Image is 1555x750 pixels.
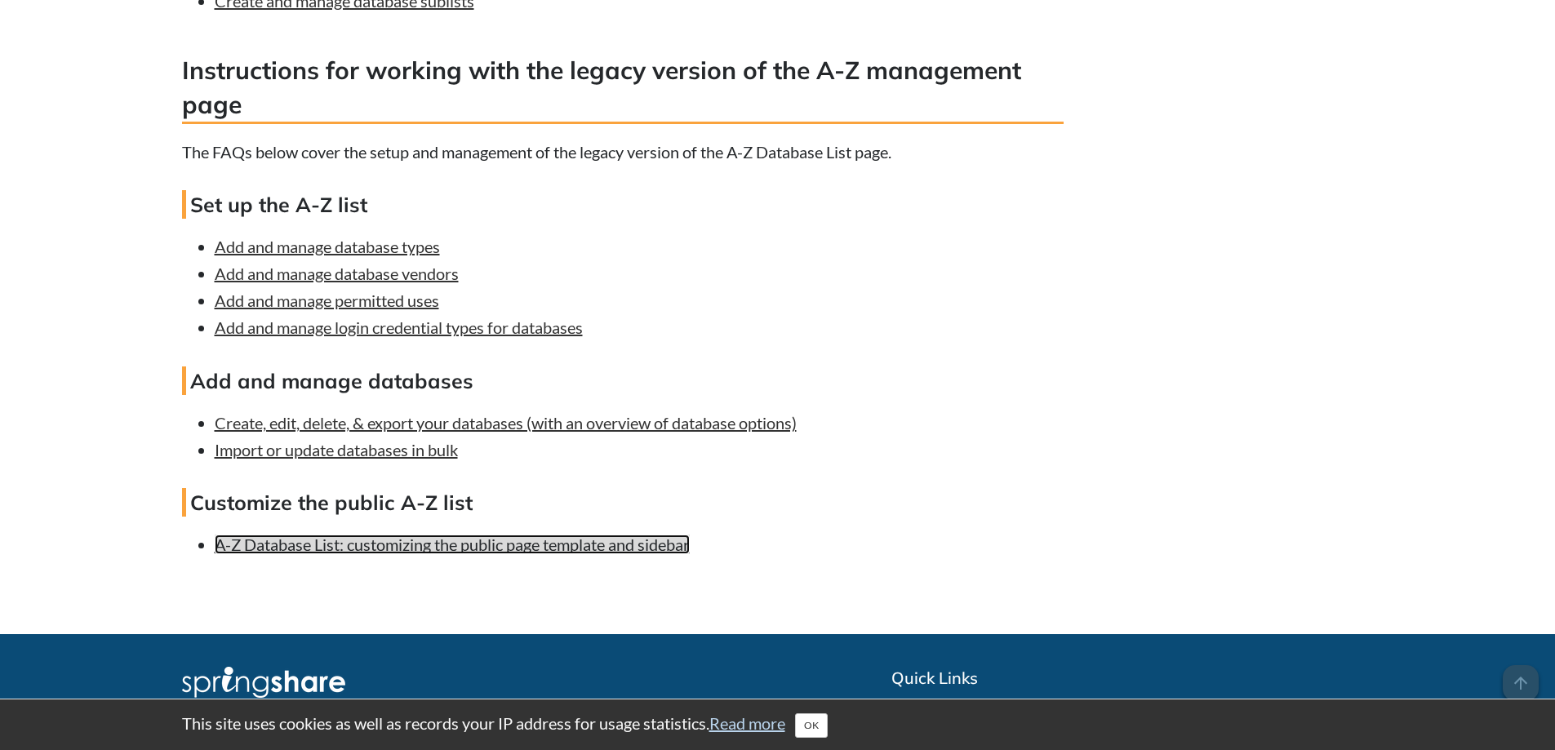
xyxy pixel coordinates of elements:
a: Add and manage database types [215,237,440,256]
a: Add and manage database vendors [215,264,459,283]
button: Close [795,713,828,738]
h4: Add and manage databases [182,366,1064,395]
a: Import or update databases in bulk [215,440,458,459]
img: Springshare [182,667,345,698]
h4: Customize the public A-Z list [182,488,1064,517]
a: Add and manage permitted uses [215,291,439,310]
p: The FAQs below cover the setup and management of the legacy version of the A-Z Database List page. [182,140,1064,163]
a: A-Z Database List: customizing the public page template and sidebar [215,535,690,554]
h4: Set up the A-Z list [182,190,1064,219]
div: This site uses cookies as well as records your IP address for usage statistics. [166,712,1390,738]
a: arrow_upward [1503,667,1539,686]
h3: Instructions for working with the legacy version of the A-Z management page [182,53,1064,124]
h2: Quick Links [891,667,1374,690]
span: arrow_upward [1503,665,1539,701]
a: Create, edit, delete, & export your databases (with an overview of database options) [215,413,797,433]
a: Read more [709,713,785,733]
a: Add and manage login credential types for databases [215,317,583,337]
